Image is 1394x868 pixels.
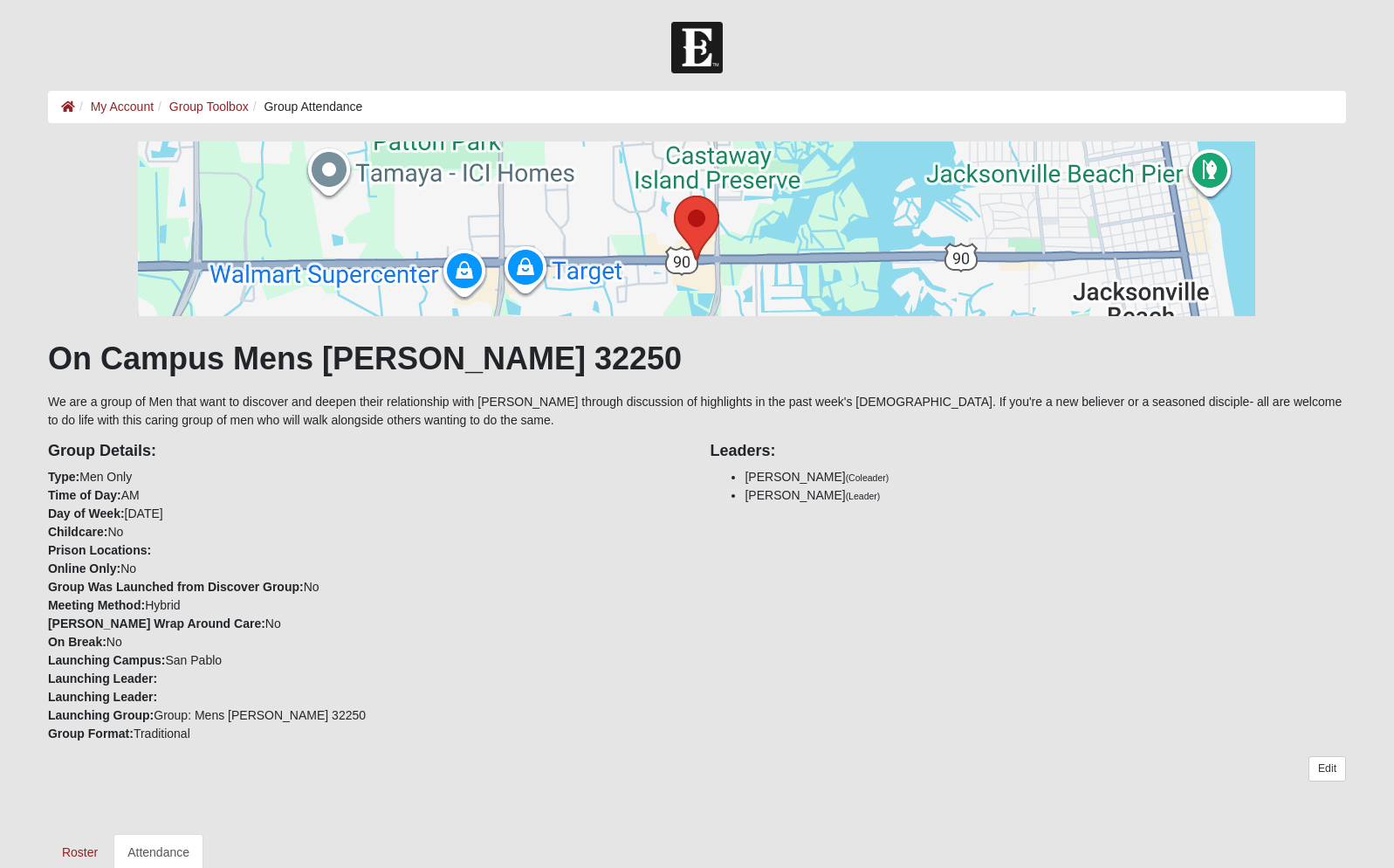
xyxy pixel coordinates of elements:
[249,98,363,116] li: Group Attendance
[48,635,106,649] strong: On Break:
[48,727,134,741] strong: Group Format:
[48,617,265,630] strong: [PERSON_NAME] Wrap Around Care:
[671,22,723,73] img: Church of Eleven22 Logo
[48,442,684,461] h4: Group Details:
[846,472,889,483] small: (Coleader)
[48,708,154,722] strong: Launching Group:
[846,491,881,501] small: (Leader)
[48,340,1346,377] h1: On Campus Mens [PERSON_NAME] 32250
[48,653,166,667] strong: Launching Campus:
[35,430,697,743] div: Men Only AM [DATE] No No No Hybrid No No San Pablo Group: Mens [PERSON_NAME] 32250 Traditional
[48,598,145,612] strong: Meeting Method:
[48,690,157,704] strong: Launching Leader:
[710,442,1346,461] h4: Leaders:
[48,672,157,685] strong: Launching Leader:
[48,561,120,575] strong: Online Only:
[745,468,1346,486] li: [PERSON_NAME]
[48,525,107,539] strong: Childcare:
[48,488,121,502] strong: Time of Day:
[1308,756,1346,782] a: Edit
[169,100,249,114] a: Group Toolbox
[91,100,154,114] a: My Account
[48,543,151,557] strong: Prison Locations:
[745,486,1346,505] li: [PERSON_NAME]
[48,470,79,484] strong: Type:
[48,506,125,520] strong: Day of Week:
[48,580,304,594] strong: Group Was Launched from Discover Group:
